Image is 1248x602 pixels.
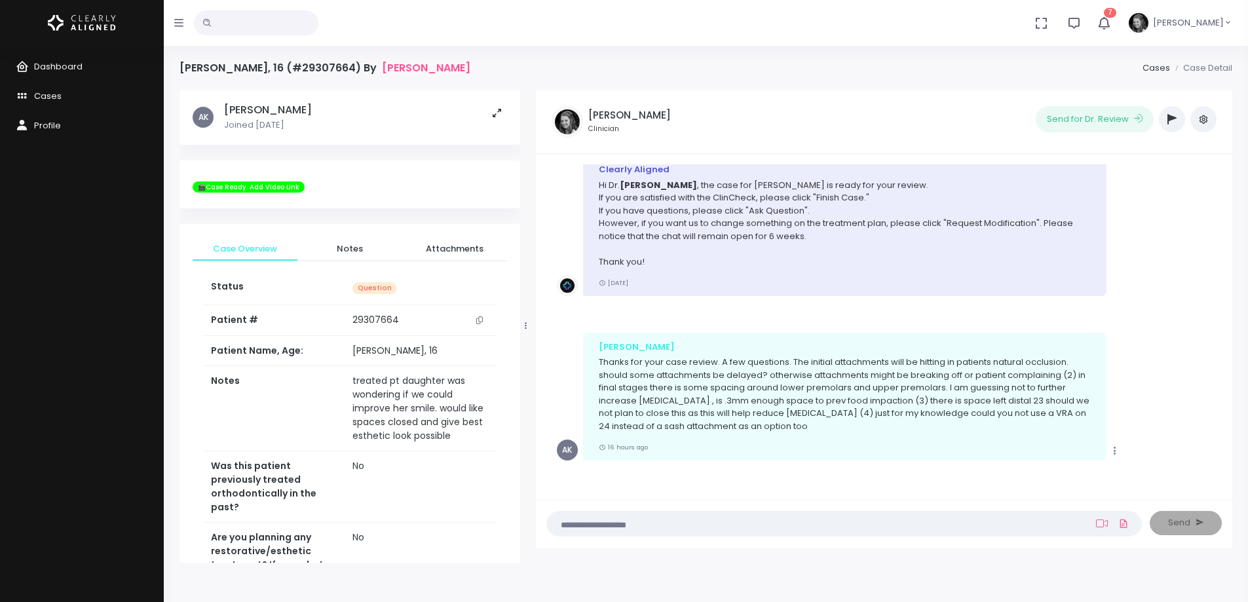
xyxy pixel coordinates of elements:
span: Dashboard [34,60,83,73]
span: Attachments [413,242,497,255]
td: [PERSON_NAME], 16 [345,336,497,366]
a: Add Loom Video [1093,518,1110,529]
div: Clearly Aligned [599,163,1091,176]
span: Notes [308,242,392,255]
h5: [PERSON_NAME] [588,109,671,121]
td: No [345,451,497,523]
div: scrollable content [180,90,520,563]
b: [PERSON_NAME] [620,179,697,191]
span: Profile [34,119,61,132]
span: 🎬Case Ready. Add Video Link [193,181,305,193]
a: [PERSON_NAME] [382,62,470,74]
a: Cases [1143,62,1170,74]
p: Thanks for your case review. A few questions. The initial attachments will be hitting in patients... [599,356,1091,432]
p: Joined [DATE] [224,119,312,132]
div: scrollable content [546,164,1222,487]
th: Are you planning any restorative/esthetic treatment? If yes, what are you planning? [203,523,345,594]
button: Send for Dr. Review [1036,106,1154,132]
span: AK [193,107,214,128]
th: Was this patient previously treated orthodontically in the past? [203,451,345,523]
a: Add Files [1116,512,1131,535]
div: [PERSON_NAME] [599,341,1091,354]
th: Patient # [203,305,345,336]
td: treated pt daughter was wondering if we could improve her smile. would like spaces closed and giv... [345,366,497,451]
th: Notes [203,366,345,451]
small: 16 hours ago [599,443,648,451]
span: Question [352,282,397,295]
span: Case Overview [203,242,287,255]
img: Logo Horizontal [48,9,116,37]
small: Clinician [588,124,671,134]
h4: [PERSON_NAME], 16 (#29307664) By [180,62,470,74]
span: AK [557,440,578,461]
th: Patient Name, Age: [203,336,345,366]
span: 7 [1104,8,1116,18]
span: [PERSON_NAME] [1153,16,1224,29]
td: No [345,523,497,594]
li: Case Detail [1170,62,1232,75]
img: Header Avatar [1127,11,1150,35]
h5: [PERSON_NAME] [224,103,312,117]
th: Status [203,272,345,305]
p: Hi Dr. , the case for [PERSON_NAME] is ready for your review. If you are satisfied with the ClinC... [599,179,1091,269]
small: [DATE] [599,278,628,287]
span: Cases [34,90,62,102]
td: 29307664 [345,305,497,335]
